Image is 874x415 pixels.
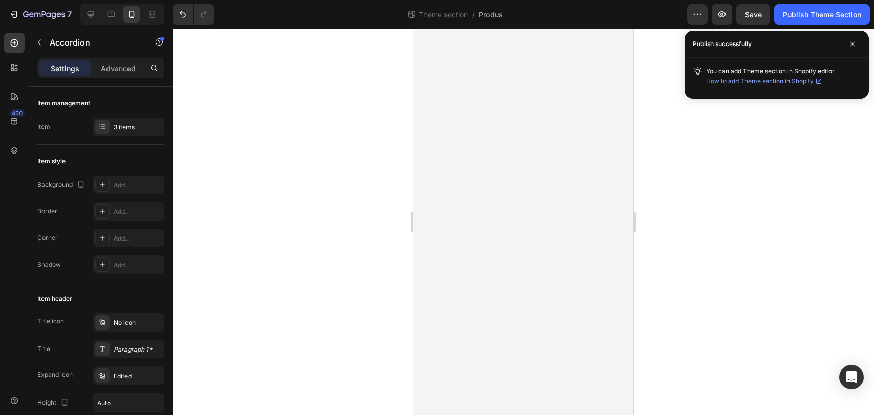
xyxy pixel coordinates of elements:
div: Publish Theme Section [783,9,861,20]
span: Theme section [417,9,470,20]
button: 7 [4,4,76,25]
input: Auto [93,394,164,412]
p: Advanced [101,63,136,74]
div: Title icon [37,317,64,326]
div: Border [37,207,57,216]
div: Add... [114,207,162,216]
div: Item header [37,294,72,303]
div: 450 [10,109,25,117]
div: Background [37,178,87,192]
div: Corner [37,233,58,243]
button: Publish Theme Section [774,4,870,25]
div: Expand icon [37,370,73,379]
div: Shadow [37,260,61,269]
div: Edited [114,372,162,381]
div: Height [37,396,71,410]
iframe: Design area [413,29,633,415]
div: Open Intercom Messenger [839,365,864,389]
span: How to add Theme section in Shopify [706,76,814,86]
button: Save [736,4,770,25]
div: Add... [114,181,162,190]
p: 7 [67,8,72,20]
span: You can add Theme section in Shopify editor [706,67,835,86]
span: Produs [479,9,503,20]
div: No icon [114,318,162,327]
p: Settings [51,63,79,74]
span: Save [745,10,762,19]
div: Item [37,122,50,132]
div: Title [37,344,50,354]
div: Item management [37,99,90,108]
p: Accordion [50,36,137,49]
div: Item style [37,157,66,166]
div: Paragraph 1* [114,345,162,354]
div: Add... [114,260,162,270]
div: Undo/Redo [173,4,214,25]
p: Publish successfully [693,39,752,49]
span: / [472,9,475,20]
div: 3 items [114,123,162,132]
div: Add... [114,234,162,243]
